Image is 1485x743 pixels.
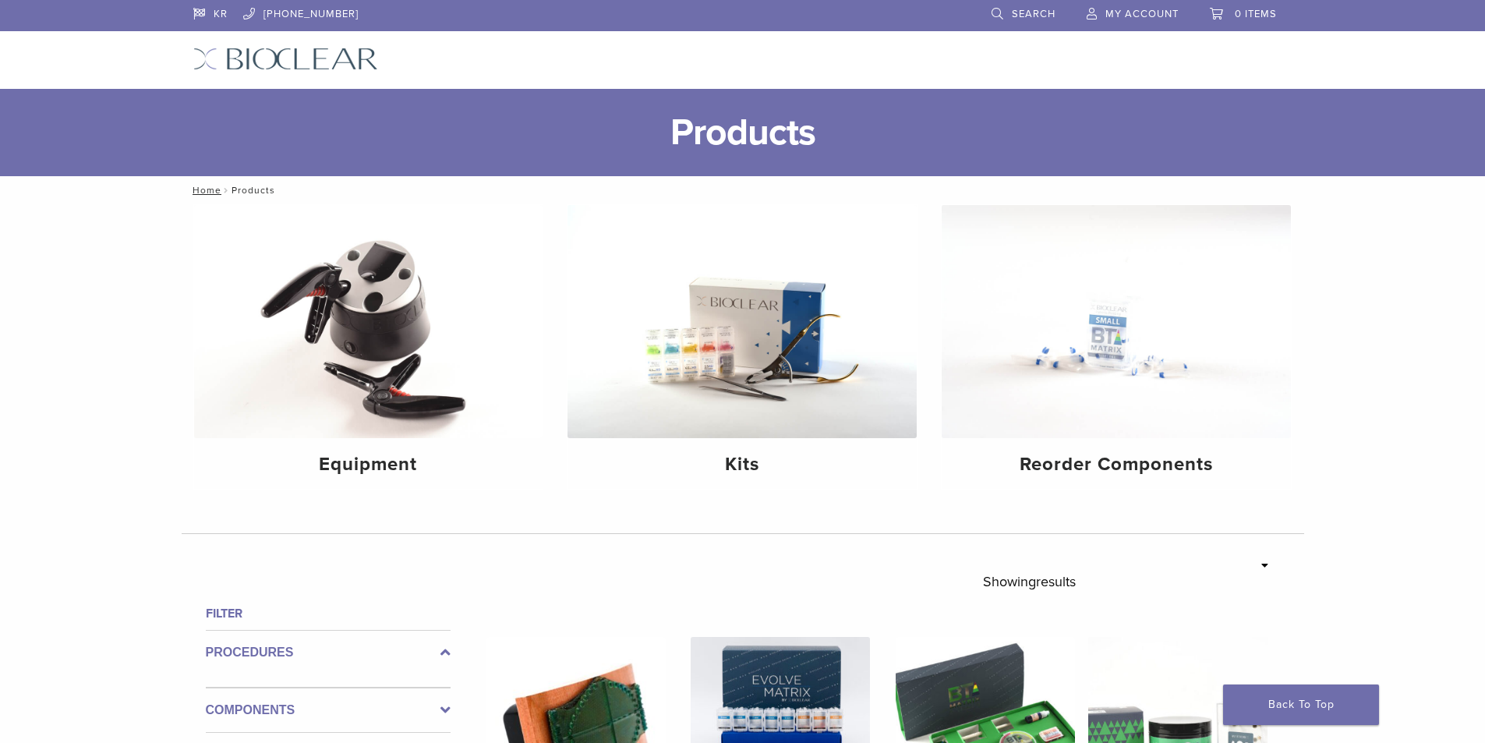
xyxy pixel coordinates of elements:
[567,205,917,438] img: Kits
[1105,8,1179,20] span: My Account
[942,205,1291,489] a: Reorder Components
[942,205,1291,438] img: Reorder Components
[1235,8,1277,20] span: 0 items
[206,701,451,720] label: Components
[194,205,543,489] a: Equipment
[221,186,232,194] span: /
[194,205,543,438] img: Equipment
[182,176,1304,204] nav: Products
[193,48,378,70] img: Bioclear
[580,451,904,479] h4: Kits
[206,604,451,623] h4: Filter
[567,205,917,489] a: Kits
[983,565,1076,598] p: Showing results
[954,451,1278,479] h4: Reorder Components
[188,185,221,196] a: Home
[207,451,531,479] h4: Equipment
[1223,685,1379,725] a: Back To Top
[206,643,451,662] label: Procedures
[1012,8,1055,20] span: Search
